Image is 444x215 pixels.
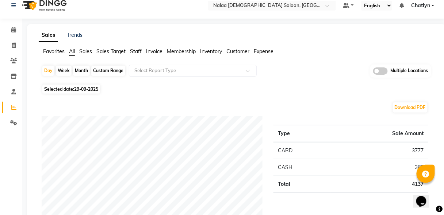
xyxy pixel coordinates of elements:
span: Favorites [43,48,65,55]
a: Sales [39,29,58,42]
span: Multiple Locations [391,67,428,75]
span: All [69,48,75,55]
th: Sale Amount [330,125,428,142]
span: Sales [79,48,92,55]
div: Week [56,66,72,76]
span: Selected date: [42,85,100,94]
span: 29-09-2025 [74,86,98,92]
td: 4137 [330,176,428,192]
span: Membership [167,48,196,55]
span: Staff [130,48,142,55]
span: Expense [254,48,273,55]
a: Trends [67,32,83,38]
td: 3777 [330,142,428,159]
span: Invoice [146,48,162,55]
td: CASH [273,159,330,176]
span: Sales Target [96,48,126,55]
th: Type [273,125,330,142]
div: Custom Range [91,66,125,76]
span: Chatlyn [411,2,430,9]
div: Day [42,66,54,76]
td: CARD [273,142,330,159]
span: Customer [226,48,249,55]
div: Month [73,66,90,76]
td: 360 [330,159,428,176]
span: Inventory [200,48,222,55]
button: Download PDF [393,102,428,113]
td: Total [273,176,330,192]
iframe: chat widget [413,186,437,208]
